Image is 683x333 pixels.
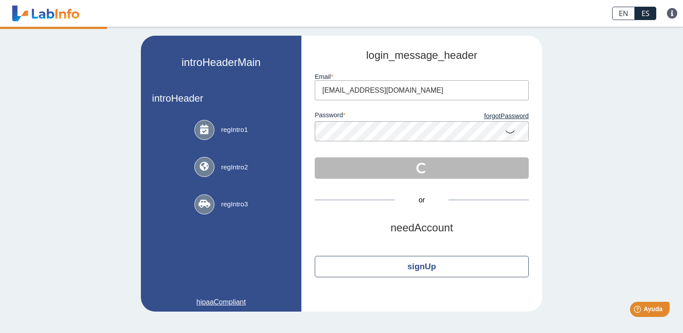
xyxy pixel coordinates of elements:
h2: introHeaderMain [181,56,260,69]
h2: needAccount [315,222,529,234]
label: email [315,73,529,80]
span: or [395,195,448,206]
span: regIntro3 [221,199,248,210]
a: ES [635,7,656,20]
a: hipaaCompliant [152,297,290,308]
h3: introHeader [152,93,290,104]
label: password [315,111,422,121]
span: regIntro1 [221,125,248,135]
button: signUp [315,256,529,277]
span: regIntro2 [221,162,248,173]
a: EN [612,7,635,20]
a: forgotPassword [422,111,529,121]
h2: login_message_header [315,49,529,62]
iframe: Help widget launcher [604,298,673,323]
